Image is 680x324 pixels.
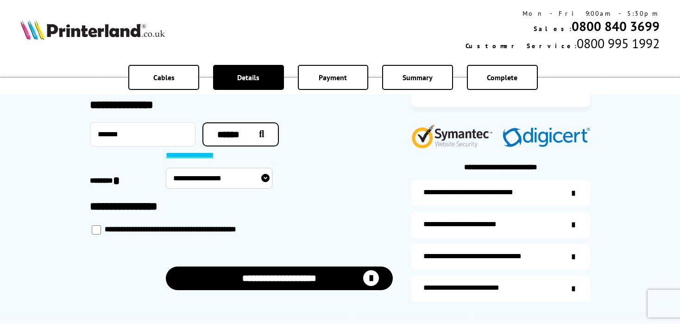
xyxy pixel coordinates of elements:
span: Cables [153,73,175,82]
img: Printerland Logo [20,19,165,40]
span: Payment [319,73,347,82]
div: Mon - Fri 9:00am - 5:30pm [466,9,660,18]
span: Customer Service: [466,42,577,50]
a: secure-website [411,275,590,302]
a: additional-cables [411,244,590,270]
a: items-arrive [411,212,590,238]
span: 0800 995 1992 [577,35,660,52]
span: Details [237,73,259,82]
a: 0800 840 3699 [572,18,660,35]
span: Complete [487,73,517,82]
a: additional-ink [411,180,590,206]
span: Sales: [534,25,572,33]
span: Summary [403,73,433,82]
